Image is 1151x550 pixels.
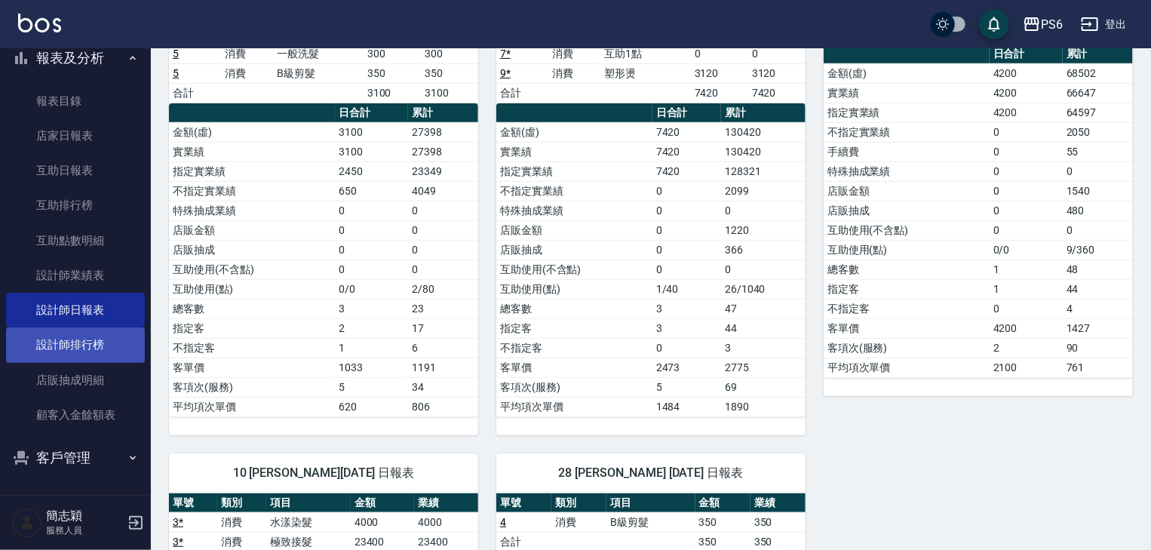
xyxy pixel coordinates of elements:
a: 設計師業績表 [6,258,145,293]
span: 28 [PERSON_NAME] [DATE] 日報表 [514,466,787,481]
td: 3100 [421,83,478,103]
th: 類別 [217,493,265,513]
td: 4200 [990,63,1063,83]
a: 4 [500,516,506,528]
td: 3100 [335,142,408,161]
th: 日合計 [652,103,721,123]
td: 不指定客 [169,338,335,358]
td: 128321 [721,161,806,181]
td: 130420 [721,142,806,161]
td: 47 [721,299,806,318]
td: 0/0 [335,279,408,299]
td: 店販金額 [169,220,335,240]
td: 指定客 [496,318,652,338]
td: 64597 [1063,103,1133,122]
td: 不指定實業績 [824,122,990,142]
img: Logo [18,14,61,32]
td: 300 [364,44,421,63]
td: 店販金額 [824,181,990,201]
td: 9/360 [1063,240,1133,260]
a: 設計師排行榜 [6,327,145,362]
td: 1 [990,260,1063,279]
p: 服務人員 [46,524,123,537]
td: 3100 [335,122,408,142]
td: 塑形燙 [600,63,691,83]
th: 累計 [408,103,478,123]
td: 客項次(服務) [824,338,990,358]
button: PS6 [1017,9,1069,40]
td: 不指定實業績 [169,181,335,201]
a: 互助點數明細 [6,223,145,258]
td: 23 [408,299,478,318]
th: 單號 [496,493,551,513]
th: 項目 [266,493,351,513]
th: 業績 [414,493,478,513]
td: 3 [335,299,408,318]
td: 0 [652,181,721,201]
td: 7420 [652,122,721,142]
td: 23349 [408,161,478,181]
table: a dense table [824,45,1133,378]
td: 350 [364,63,421,83]
td: 4000 [351,512,415,532]
td: 130420 [721,122,806,142]
td: 特殊抽成業績 [169,201,335,220]
td: 69 [721,377,806,397]
td: 4200 [990,318,1063,338]
td: 66647 [1063,83,1133,103]
td: 1 [335,338,408,358]
td: 0 [721,201,806,220]
td: 1484 [652,397,721,416]
td: 特殊抽成業績 [824,161,990,181]
td: 0 [721,260,806,279]
td: 互助使用(點) [169,279,335,299]
td: 1 [990,279,1063,299]
td: 合計 [169,83,221,103]
td: 客項次(服務) [496,377,652,397]
td: 2473 [652,358,721,377]
td: 0 [408,220,478,240]
td: 互助使用(不含點) [496,260,652,279]
td: 2/80 [408,279,478,299]
td: 0/0 [990,240,1063,260]
td: 手續費 [824,142,990,161]
td: 平均項次單價 [824,358,990,377]
td: 2100 [990,358,1063,377]
td: 消費 [551,512,606,532]
td: 7420 [652,161,721,181]
th: 累計 [721,103,806,123]
td: 68502 [1063,63,1133,83]
td: 不指定實業績 [496,181,652,201]
td: 350 [750,512,806,532]
td: 350 [695,512,750,532]
td: 實業績 [496,142,652,161]
td: 2 [990,338,1063,358]
td: 0 [691,44,748,63]
td: 0 [990,201,1063,220]
td: 消費 [548,44,600,63]
a: 設計師日報表 [6,293,145,327]
td: 水漾染髮 [266,512,351,532]
td: 0 [990,299,1063,318]
td: 17 [408,318,478,338]
td: 2775 [721,358,806,377]
td: 0 [990,142,1063,161]
td: 3120 [748,63,806,83]
th: 累計 [1063,45,1133,64]
td: 客單價 [824,318,990,338]
td: 客單價 [169,358,335,377]
a: 店家日報表 [6,118,145,153]
td: 平均項次單價 [496,397,652,416]
td: 1191 [408,358,478,377]
td: 店販抽成 [169,240,335,260]
td: 店販抽成 [496,240,652,260]
th: 日合計 [335,103,408,123]
td: 0 [990,122,1063,142]
td: 總客數 [496,299,652,318]
td: 金額(虛) [824,63,990,83]
td: 0 [408,201,478,220]
td: 7420 [748,83,806,103]
td: 6 [408,338,478,358]
td: 0 [652,201,721,220]
td: 4 [1063,299,1133,318]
